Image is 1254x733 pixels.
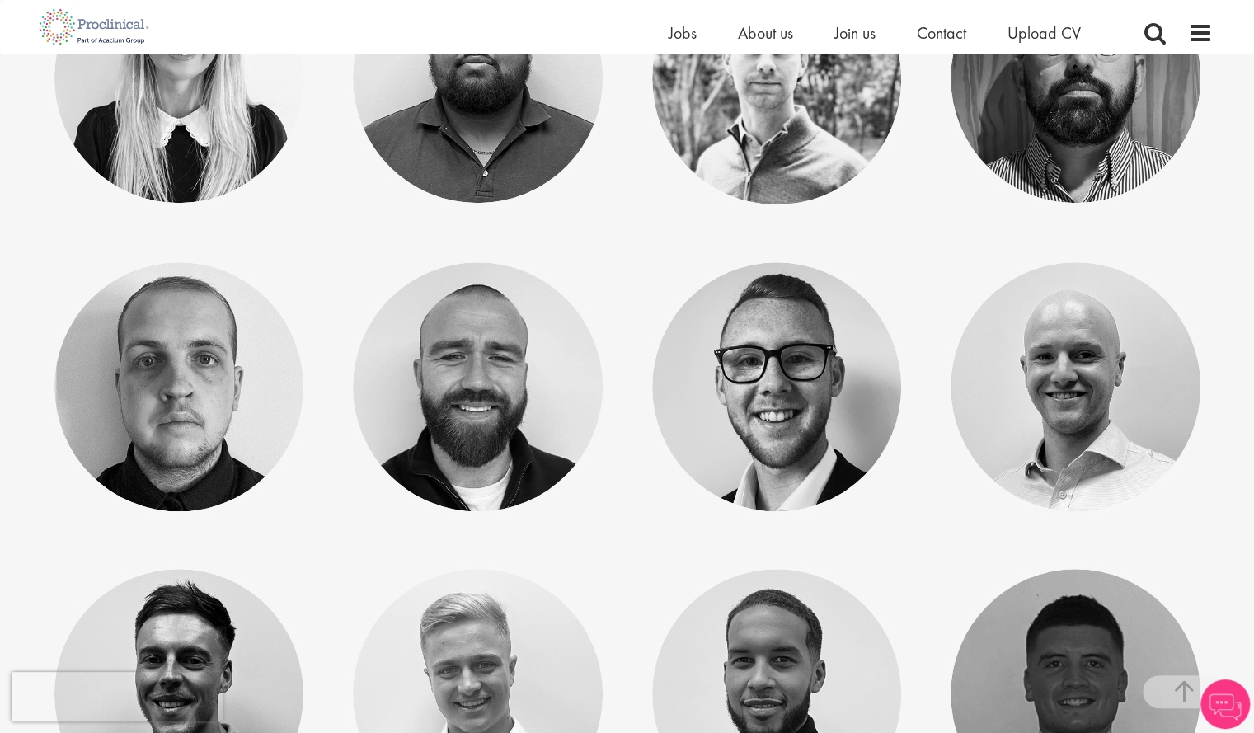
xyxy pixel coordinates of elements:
[738,22,793,44] a: About us
[1200,679,1250,729] img: Chatbot
[12,672,223,721] iframe: reCAPTCHA
[917,22,966,44] a: Contact
[1007,22,1081,44] a: Upload CV
[834,22,876,44] a: Join us
[669,22,697,44] a: Jobs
